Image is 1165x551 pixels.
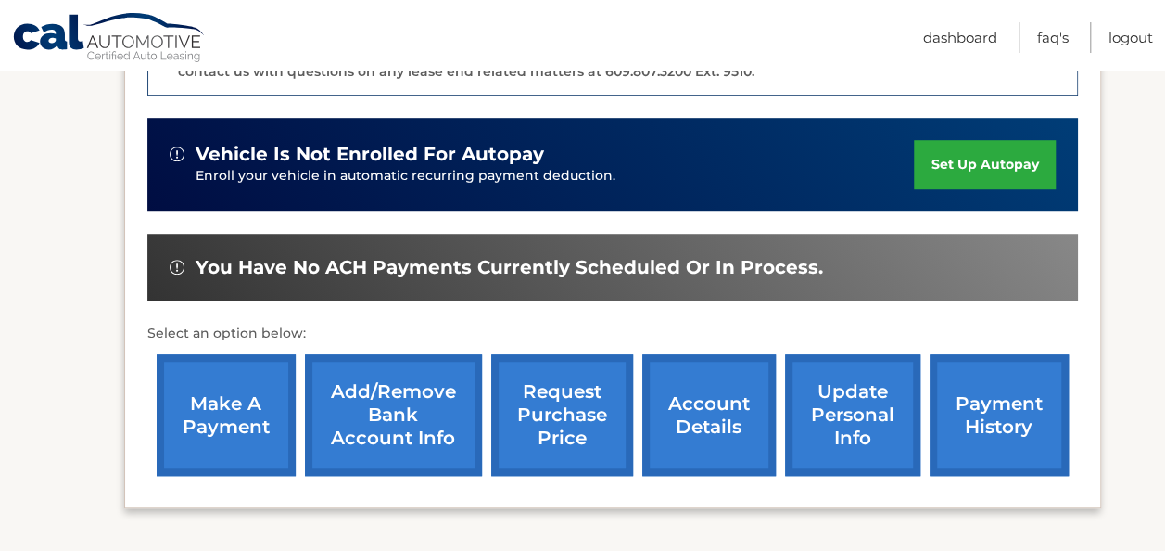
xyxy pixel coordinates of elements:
a: FAQ's [1037,22,1069,53]
a: request purchase price [491,354,633,476]
img: alert-white.svg [170,260,184,275]
a: Dashboard [923,22,997,53]
a: update personal info [785,354,920,476]
span: vehicle is not enrolled for autopay [196,143,544,166]
a: make a payment [157,354,296,476]
span: You have no ACH payments currently scheduled or in process. [196,256,823,279]
a: Add/Remove bank account info [305,354,482,476]
a: Logout [1108,22,1153,53]
a: set up autopay [914,140,1055,189]
a: account details [642,354,776,476]
p: Enroll your vehicle in automatic recurring payment deduction. [196,166,915,186]
img: alert-white.svg [170,147,184,161]
a: payment history [930,354,1069,476]
a: Cal Automotive [12,12,207,66]
p: Select an option below: [147,323,1078,345]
